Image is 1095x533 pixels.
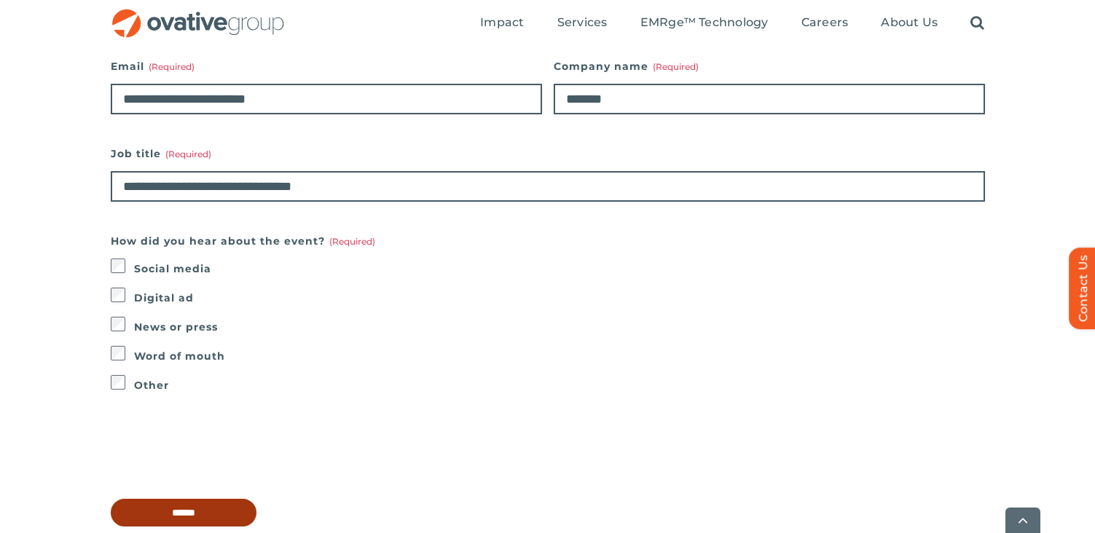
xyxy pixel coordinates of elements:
[329,236,375,247] span: (Required)
[801,15,849,30] span: Careers
[111,143,985,164] label: Job title
[881,15,938,30] span: About Us
[970,15,984,31] a: Search
[557,15,608,31] a: Services
[165,149,211,159] span: (Required)
[111,56,542,76] label: Email
[149,61,195,72] span: (Required)
[111,425,332,481] iframe: reCAPTCHA
[111,7,286,21] a: OG_Full_horizontal_RGB
[554,56,985,76] label: Company name
[134,288,985,308] label: Digital ad
[881,15,938,31] a: About Us
[640,15,769,30] span: EMRge™ Technology
[111,231,375,251] legend: How did you hear about the event?
[134,317,985,337] label: News or press
[134,258,985,279] label: Social media
[557,15,608,30] span: Services
[640,15,769,31] a: EMRge™ Technology
[134,346,985,366] label: Word of mouth
[480,15,524,30] span: Impact
[480,15,524,31] a: Impact
[653,61,699,72] span: (Required)
[801,15,849,31] a: Careers
[134,375,985,395] label: Other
